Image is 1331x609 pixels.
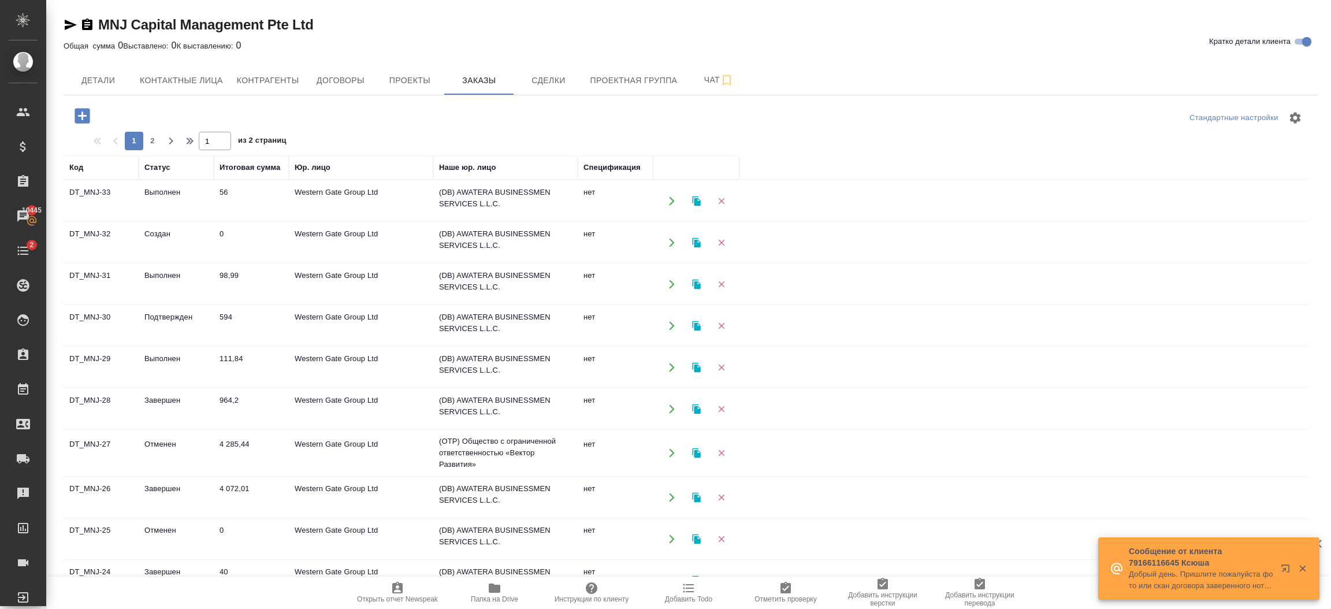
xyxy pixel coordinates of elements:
a: 10445 [3,202,43,231]
a: 2 [3,236,43,265]
button: Открыть [660,189,683,213]
td: Western Gate Group Ltd [289,560,433,601]
td: Выполнен [139,264,214,304]
button: Клонировать [685,189,708,213]
button: Клонировать [685,314,708,337]
span: Добавить инструкции перевода [938,591,1021,607]
td: (DB) AWATERA BUSINESSMEN SERVICES L.L.C. [433,519,578,559]
td: нет [578,519,653,559]
button: Открыть [660,441,683,465]
button: Добавить Todo [640,577,737,609]
td: Western Gate Group Ltd [289,477,433,518]
td: 4 072,01 [214,477,289,518]
td: 0 [214,519,289,559]
td: (DB) AWATERA BUSINESSMEN SERVICES L.L.C. [433,222,578,263]
td: (DB) AWATERA BUSINESSMEN SERVICES L.L.C. [433,389,578,429]
span: Детали [70,73,126,88]
td: 0 [214,222,289,263]
span: Чат [691,73,746,87]
span: Проекты [382,73,437,88]
td: нет [578,560,653,601]
button: Удалить [709,355,733,379]
td: DT_MNJ-30 [64,306,139,346]
p: Выставлено: [123,42,171,50]
button: Открыть [660,314,683,337]
button: Добавить инструкции перевода [931,577,1028,609]
div: 0 0 0 [64,39,1318,53]
button: Клонировать [685,569,708,592]
button: Клонировать [685,397,708,421]
td: (DB) AWATERA BUSINESSMEN SERVICES L.L.C. [433,560,578,601]
button: Открыть в новой вкладке [1274,557,1302,585]
span: Открыть отчет Newspeak [357,595,438,603]
td: Western Gate Group Ltd [289,181,433,221]
div: Спецификация [583,162,641,173]
td: нет [578,264,653,304]
td: Отменен [139,433,214,473]
td: (DB) AWATERA BUSINESSMEN SERVICES L.L.C. [433,347,578,388]
td: 56 [214,181,289,221]
td: нет [578,389,653,429]
td: Western Gate Group Ltd [289,433,433,473]
p: Добрый день. Пришлите пожалуйста фото или скан договора заверенного нотариусом. [PERSON_NAME] смо... [1129,569,1273,592]
span: 2 [23,239,40,251]
button: Удалить [709,189,733,213]
td: Western Gate Group Ltd [289,306,433,346]
td: DT_MNJ-31 [64,264,139,304]
td: (DB) AWATERA BUSINESSMEN SERVICES L.L.C. [433,181,578,221]
div: Наше юр. лицо [439,162,496,173]
span: 10445 [15,205,49,216]
td: (DB) AWATERA BUSINESSMEN SERVICES L.L.C. [433,477,578,518]
span: Настроить таблицу [1281,104,1309,132]
button: Открыть отчет Newspeak [349,577,446,609]
span: из 2 страниц [238,133,287,150]
svg: Подписаться [720,73,734,87]
button: Инструкции по клиенту [543,577,640,609]
button: Клонировать [685,272,708,296]
span: Добавить инструкции верстки [841,591,924,607]
button: Скопировать ссылку для ЯМессенджера [64,18,77,32]
button: Закрыть [1291,563,1314,574]
button: Открыть [660,231,683,254]
span: Папка на Drive [471,595,518,603]
button: Добавить инструкции верстки [834,577,931,609]
td: нет [578,433,653,473]
div: Итоговая сумма [220,162,280,173]
td: DT_MNJ-33 [64,181,139,221]
button: Открыть [660,397,683,421]
div: Юр. лицо [295,162,330,173]
span: Проектная группа [590,73,677,88]
td: Western Gate Group Ltd [289,222,433,263]
span: Добавить Todo [665,595,712,603]
td: Western Gate Group Ltd [289,519,433,559]
td: DT_MNJ-32 [64,222,139,263]
td: нет [578,477,653,518]
td: Выполнен [139,347,214,388]
div: Код [69,162,83,173]
td: Завершен [139,560,214,601]
td: Подтвержден [139,306,214,346]
button: Удалить [709,441,733,465]
button: Открыть [660,485,683,509]
span: Кратко детали клиента [1209,36,1291,47]
button: Клонировать [685,527,708,551]
td: 4 285,44 [214,433,289,473]
button: Удалить [709,231,733,254]
td: (DB) AWATERA BUSINESSMEN SERVICES L.L.C. [433,306,578,346]
span: Заказы [451,73,507,88]
div: split button [1187,109,1281,127]
a: MNJ Capital Management Pte Ltd [98,17,314,32]
td: Завершен [139,389,214,429]
p: Общая сумма [64,42,118,50]
td: Отменен [139,519,214,559]
td: DT_MNJ-26 [64,477,139,518]
td: (OTP) Общество с ограниченной ответственностью «Вектор Развития» [433,430,578,476]
td: 964,2 [214,389,289,429]
td: 98,99 [214,264,289,304]
td: DT_MNJ-28 [64,389,139,429]
button: Клонировать [685,441,708,465]
td: DT_MNJ-27 [64,433,139,473]
button: Добавить проект [66,104,98,128]
td: Western Gate Group Ltd [289,347,433,388]
button: Отметить проверку [737,577,834,609]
